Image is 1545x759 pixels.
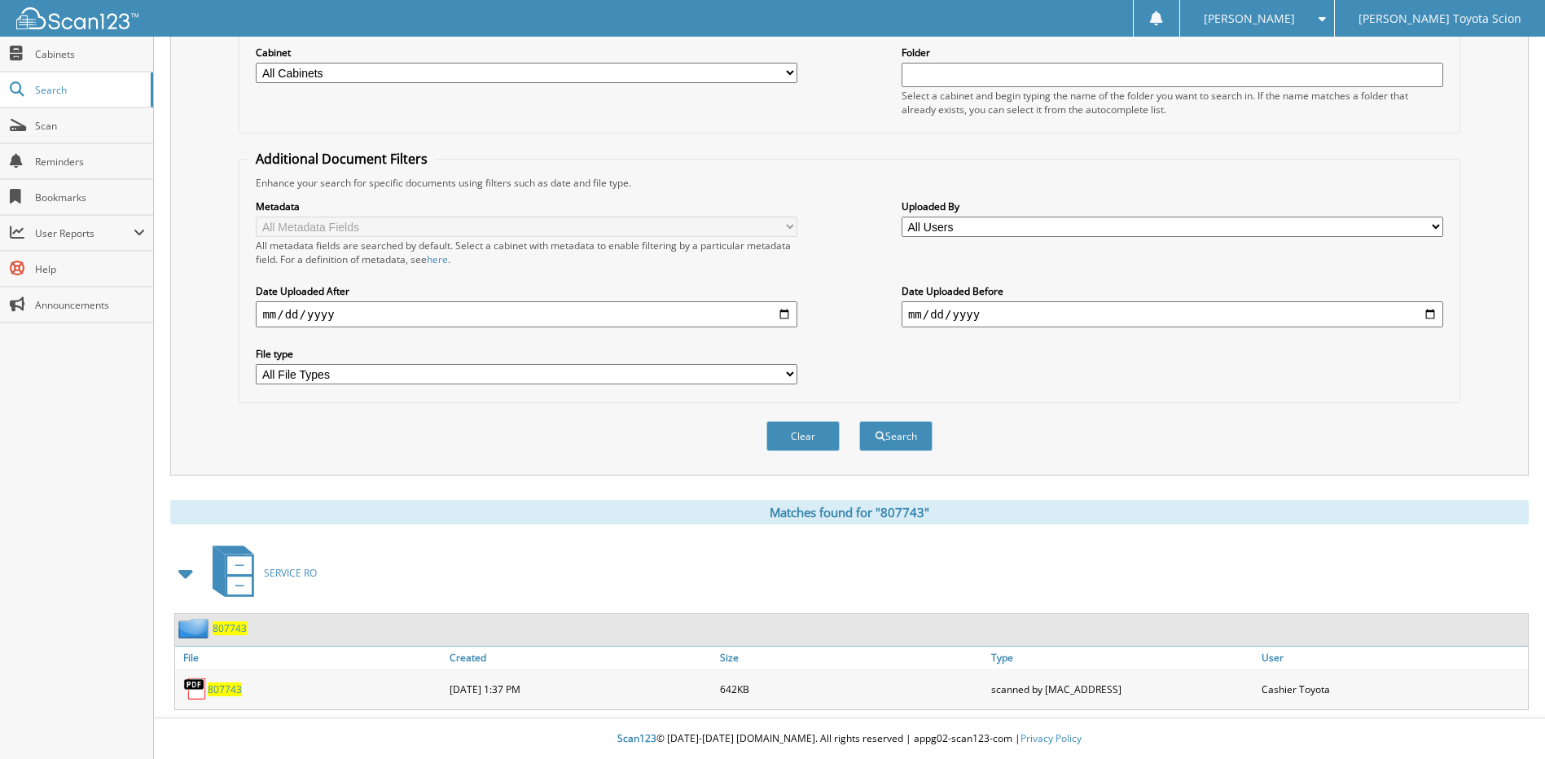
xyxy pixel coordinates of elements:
label: Folder [902,46,1443,59]
a: Privacy Policy [1020,731,1082,745]
button: Search [859,421,933,451]
a: Type [987,647,1258,669]
img: scan123-logo-white.svg [16,7,138,29]
span: Scan [35,119,145,133]
div: [DATE] 1:37 PM [446,673,716,705]
span: Scan123 [617,731,656,745]
label: File type [256,347,797,361]
span: [PERSON_NAME] Toyota Scion [1358,14,1521,24]
input: end [902,301,1443,327]
a: 807743 [213,621,247,635]
span: Reminders [35,155,145,169]
a: User [1258,647,1528,669]
div: scanned by [MAC_ADDRESS] [987,673,1258,705]
span: [PERSON_NAME] [1204,14,1295,24]
label: Date Uploaded Before [902,284,1443,298]
a: File [175,647,446,669]
a: Created [446,647,716,669]
span: Help [35,262,145,276]
div: Matches found for "807743" [170,500,1529,524]
div: © [DATE]-[DATE] [DOMAIN_NAME]. All rights reserved | appg02-scan123-com | [154,719,1545,759]
span: Bookmarks [35,191,145,204]
span: User Reports [35,226,134,240]
span: Cabinets [35,47,145,61]
img: folder2.png [178,618,213,638]
label: Cabinet [256,46,797,59]
span: Announcements [35,298,145,312]
div: Cashier Toyota [1258,673,1528,705]
iframe: Chat Widget [1464,681,1545,759]
input: start [256,301,797,327]
a: 807743 [208,682,242,696]
span: Search [35,83,143,97]
legend: Additional Document Filters [248,150,436,168]
span: SERVICE RO [264,566,317,580]
div: Select a cabinet and begin typing the name of the folder you want to search in. If the name match... [902,89,1443,116]
label: Uploaded By [902,200,1443,213]
div: Enhance your search for specific documents using filters such as date and file type. [248,176,1451,190]
label: Date Uploaded After [256,284,797,298]
a: here [427,252,448,266]
a: SERVICE RO [203,541,317,605]
img: PDF.png [183,677,208,701]
label: Metadata [256,200,797,213]
div: All metadata fields are searched by default. Select a cabinet with metadata to enable filtering b... [256,239,797,266]
a: Size [716,647,986,669]
button: Clear [766,421,840,451]
div: 642KB [716,673,986,705]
